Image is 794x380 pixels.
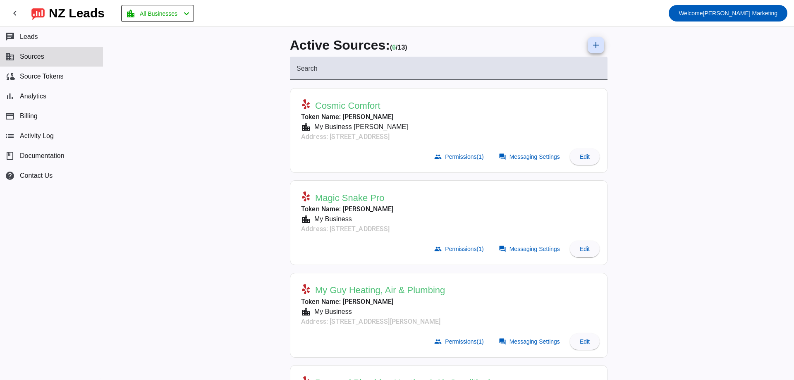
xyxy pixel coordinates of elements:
div: My Business [311,214,352,224]
span: Edit [580,246,590,252]
button: Permissions(1) [429,241,490,257]
span: Billing [20,112,38,120]
span: Documentation [20,152,65,160]
mat-icon: chevron_left [182,9,191,19]
span: Analytics [20,93,46,100]
span: Working [392,44,396,51]
span: Leads [20,33,38,41]
mat-icon: location_city [301,214,311,224]
span: My Guy Heating, Air & Plumbing [315,284,445,296]
div: NZ Leads [49,7,105,19]
span: (1) [477,153,484,160]
mat-icon: forum [499,153,506,160]
button: Edit [570,333,600,350]
mat-icon: chevron_left [10,8,20,18]
mat-icon: forum [499,245,506,253]
mat-card-subtitle: Token Name: [PERSON_NAME] [301,204,394,214]
mat-icon: list [5,131,15,141]
span: Messaging Settings [509,246,560,252]
mat-icon: group [434,245,442,253]
mat-icon: location_city [301,307,311,317]
mat-label: Search [297,65,318,72]
span: Magic Snake Pro [315,192,385,204]
mat-card-subtitle: Token Name: [PERSON_NAME] [301,297,445,307]
span: Edit [580,153,590,160]
mat-icon: help [5,171,15,181]
span: Sources [20,53,44,60]
button: Edit [570,148,600,165]
button: Welcome[PERSON_NAME] Marketing [669,5,787,22]
span: Active Sources: [290,38,390,53]
mat-card-subtitle: Address: [STREET_ADDRESS] [301,132,408,142]
mat-icon: location_city [126,9,136,19]
button: Permissions(1) [429,148,490,165]
span: Total [398,44,407,51]
span: Messaging Settings [509,153,560,160]
mat-card-subtitle: Address: [STREET_ADDRESS] [301,224,394,234]
span: Permissions [445,338,483,345]
mat-icon: bar_chart [5,91,15,101]
div: My Business [311,307,352,317]
mat-card-subtitle: Address: [STREET_ADDRESS][PERSON_NAME] [301,317,445,327]
button: All Businesses [121,5,194,22]
mat-icon: group [434,338,442,345]
span: ( [390,44,392,51]
span: / [396,44,397,51]
mat-icon: forum [499,338,506,345]
span: Permissions [445,153,483,160]
span: Permissions [445,246,483,252]
span: Contact Us [20,172,53,179]
span: (1) [477,338,484,345]
mat-icon: location_city [301,122,311,132]
span: Source Tokens [20,73,64,80]
mat-icon: group [434,153,442,160]
span: Welcome [679,10,703,17]
img: logo [31,6,45,20]
mat-icon: add [591,40,601,50]
mat-icon: business [5,52,15,62]
mat-icon: cloud_sync [5,72,15,81]
button: Messaging Settings [494,333,567,350]
span: (1) [477,246,484,252]
span: Activity Log [20,132,54,140]
span: All Businesses [140,8,177,19]
button: Permissions(1) [429,333,490,350]
span: [PERSON_NAME] Marketing [679,7,777,19]
span: Messaging Settings [509,338,560,345]
mat-icon: payment [5,111,15,121]
button: Messaging Settings [494,241,567,257]
span: book [5,151,15,161]
span: Cosmic Comfort [315,100,380,112]
button: Edit [570,241,600,257]
mat-card-subtitle: Token Name: [PERSON_NAME] [301,112,408,122]
span: Edit [580,338,590,345]
button: Messaging Settings [494,148,567,165]
div: My Business [PERSON_NAME] [311,122,408,132]
mat-icon: chat [5,32,15,42]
